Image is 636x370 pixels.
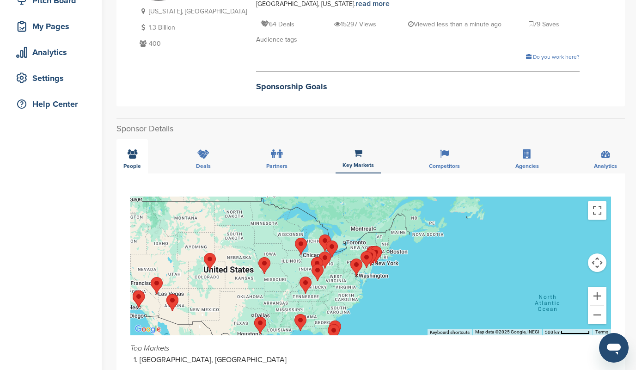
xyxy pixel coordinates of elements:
[300,277,312,294] div: Nashville
[542,329,593,335] button: Map Scale: 500 km per 59 pixels
[361,251,373,268] div: Philadelphia
[254,317,266,334] div: Houston
[116,123,625,135] h2: Sponsor Details
[408,18,501,30] p: Viewed less than a minute ago
[196,163,211,169] span: Deals
[526,54,580,60] a: Do you work here?
[588,306,606,324] button: Zoom out
[295,238,307,255] div: Chicago
[595,329,608,334] a: Terms (opens in new tab)
[588,253,606,272] button: Map camera controls
[9,42,92,63] a: Analytics
[350,259,362,276] div: Washington
[342,162,374,168] span: Key Markets
[266,163,287,169] span: Partners
[151,277,163,294] div: Las Vegas
[14,18,92,35] div: My Pages
[326,240,338,258] div: Cleveland
[545,330,561,335] span: 500 km
[367,246,379,263] div: New York City
[140,355,611,365] li: [GEOGRAPHIC_DATA], [GEOGRAPHIC_DATA]
[258,257,270,274] div: Kansas City
[133,323,163,335] a: Open this area in Google Maps (opens a new window)
[430,329,470,336] button: Keyboard shortcuts
[328,324,340,341] div: Orlando
[133,323,163,335] img: Google
[334,18,376,30] p: 15297 Views
[588,201,606,220] button: Toggle fullscreen view
[294,314,306,331] div: Gulf Shores
[123,163,141,169] span: People
[329,321,341,338] div: Daytona
[256,80,580,93] h2: Sponsorship Goals
[256,35,580,45] div: Audience tags
[204,253,216,270] div: Denver
[133,290,145,308] div: Los Angeles
[365,249,377,266] div: Englishtown
[515,163,539,169] span: Agencies
[594,163,617,169] span: Analytics
[166,294,178,311] div: Phoenix
[14,44,92,61] div: Analytics
[14,70,92,86] div: Settings
[137,22,247,33] p: 1.3 Billion
[529,18,559,30] p: 79 Saves
[367,246,379,263] div: Queens
[14,96,92,112] div: Help Center
[9,16,92,37] a: My Pages
[429,163,460,169] span: Competitors
[370,246,382,263] div: New York
[9,68,92,89] a: Settings
[311,257,323,274] div: Cincinnati
[475,329,539,334] span: Map data ©2025 Google, INEGI
[137,6,247,17] p: [US_STATE], [GEOGRAPHIC_DATA]
[261,18,294,30] p: 64 Deals
[137,38,247,49] p: 400
[599,333,629,363] iframe: Button to launch messaging window
[312,264,324,281] div: Lexington
[9,93,92,115] a: Help Center
[130,345,611,352] div: Top Markets
[319,234,331,252] div: Detroit
[319,252,331,269] div: Columbus
[588,287,606,305] button: Zoom in
[533,54,580,60] span: Do you work here?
